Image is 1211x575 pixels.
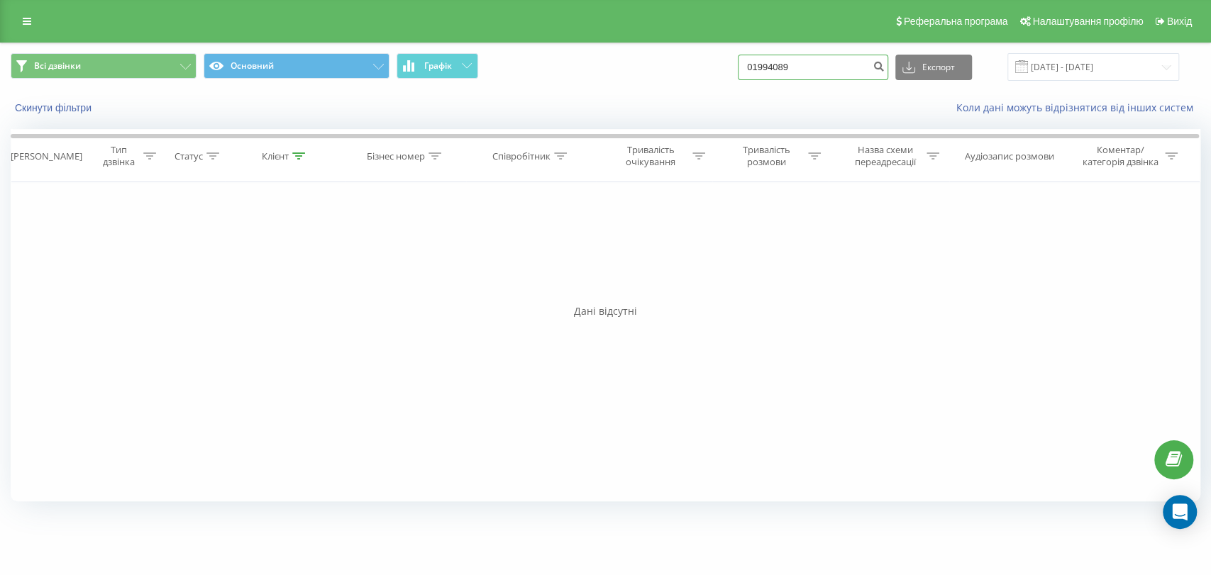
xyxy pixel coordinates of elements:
button: Експорт [895,55,972,80]
span: Реферальна програма [904,16,1008,27]
div: Бізнес номер [367,150,425,162]
div: Тип дзвінка [98,144,140,168]
div: Клієнт [262,150,289,162]
button: Скинути фільтри [11,101,99,114]
button: Графік [397,53,478,79]
div: Тривалість розмови [729,144,804,168]
span: Графік [424,61,452,71]
div: Статус [175,150,203,162]
div: [PERSON_NAME] [11,150,82,162]
div: Аудіозапис розмови [965,150,1054,162]
div: Дані відсутні [11,304,1200,318]
div: Назва схеми переадресації [847,144,923,168]
div: Тривалість очікування [613,144,689,168]
div: Коментар/категорія дзвінка [1078,144,1161,168]
button: Основний [204,53,389,79]
span: Налаштування профілю [1032,16,1143,27]
div: Open Intercom Messenger [1163,495,1197,529]
a: Коли дані можуть відрізнятися вiд інших систем [956,101,1200,114]
button: Всі дзвінки [11,53,197,79]
span: Вихід [1167,16,1192,27]
div: Співробітник [492,150,551,162]
span: Всі дзвінки [34,60,81,72]
input: Пошук за номером [738,55,888,80]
